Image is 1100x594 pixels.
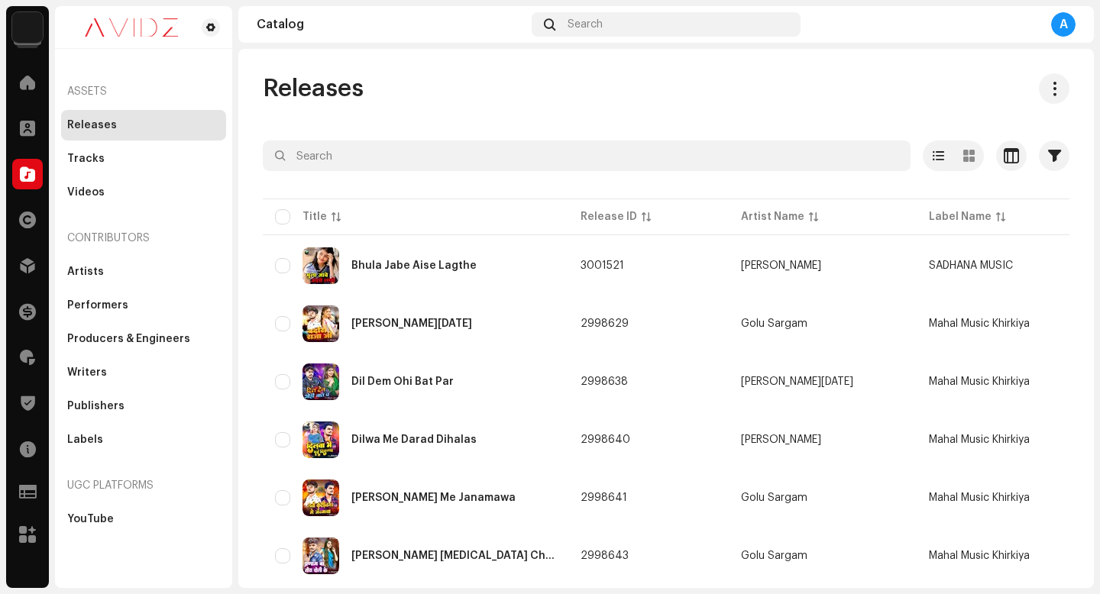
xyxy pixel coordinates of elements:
re-m-nav-item: Tracks [61,144,226,174]
span: Golu Sargam [741,550,904,561]
span: 2998643 [581,550,629,561]
re-m-nav-item: Artists [61,257,226,287]
span: Golu Sargam [741,318,904,329]
div: Golu Sargam [741,492,807,503]
input: Search [263,140,911,171]
span: Arpit Raja [741,376,904,387]
div: A [1051,12,1076,37]
div: Release ID [581,209,637,224]
re-m-nav-item: YouTube [61,504,226,534]
div: Label Name [929,209,992,224]
span: Mahal Music Khirkiya [929,492,1030,503]
re-m-nav-item: Writers [61,357,226,388]
img: 10d72f0b-d06a-424f-aeaa-9c9f537e57b6 [12,12,43,43]
re-m-nav-item: Videos [61,177,226,208]
div: Golu Sargam [741,318,807,329]
div: Dil Dem Ohi Bat Par [351,376,454,387]
div: Publishers [67,400,125,412]
re-m-nav-item: Performers [61,290,226,321]
div: Producers & Engineers [67,333,190,345]
re-m-nav-item: Releases [61,110,226,140]
div: Dilwa Me Darad Dihalas [351,434,477,445]
div: [PERSON_NAME] [741,434,821,445]
div: Videos [67,186,105,199]
img: 0c631eef-60b6-411a-a233-6856366a70de [67,18,196,37]
div: Golu Sargam [741,550,807,561]
span: Search [568,18,603,31]
div: Parnam Ba Tora Choli Ke [351,550,556,561]
div: Labels [67,434,103,446]
div: Leni Kushinagar Me Janamawa [351,492,516,503]
div: Catalog [257,18,526,31]
span: 3001521 [581,260,624,271]
span: Mahal Music Khirkiya [929,376,1030,387]
re-m-nav-item: Labels [61,425,226,455]
span: 2998629 [581,318,629,329]
div: Writers [67,366,107,379]
img: 5124b270-c0b0-41f6-b535-2696cbf96507 [302,479,339,516]
div: Artists [67,266,104,278]
span: Mahal Music Khirkiya [929,318,1030,329]
re-a-nav-header: Assets [61,73,226,110]
div: Releases [67,119,117,131]
div: [PERSON_NAME] [741,260,821,271]
div: Performers [67,299,128,312]
re-m-nav-item: Publishers [61,391,226,421]
div: Bardas Raja Ji [351,318,472,329]
re-a-nav-header: Contributors [61,220,226,257]
span: 2998640 [581,434,630,445]
span: Releases [263,73,364,104]
re-a-nav-header: UGC Platforms [61,467,226,504]
span: Mahal Music Khirkiya [929,434,1030,445]
span: 2998638 [581,376,628,387]
div: YouTube [67,513,114,525]
div: Tracks [67,153,105,165]
span: Upendra Raj [741,434,904,445]
div: Bhula Jabe Aise Lagthe [351,260,477,271]
re-m-nav-item: Producers & Engineers [61,324,226,354]
span: 2998641 [581,492,627,503]
img: 416a0d4a-0ab0-44a1-9cc0-5fe2fa47b6dc [302,421,339,458]
span: Mahal Music Khirkiya [929,550,1030,561]
span: Santosh Kumar Sinha [741,260,904,271]
div: Title [302,209,327,224]
img: 18df368e-6828-4707-b0db-883543e8f63f [302,363,339,400]
img: 5c527483-94a5-446d-8ef6-2d2167002dee [302,538,339,574]
img: 35123082-5850-42e2-9b5e-ce243ee9ce5b [302,305,339,342]
img: 7fa71934-bfa0-47b9-96e0-84dcedb9bfb4 [302,247,339,284]
span: SADHANA MUSIC [929,260,1013,271]
div: [PERSON_NAME][DATE] [741,376,853,387]
span: Golu Sargam [741,492,904,503]
div: Artist Name [741,209,804,224]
